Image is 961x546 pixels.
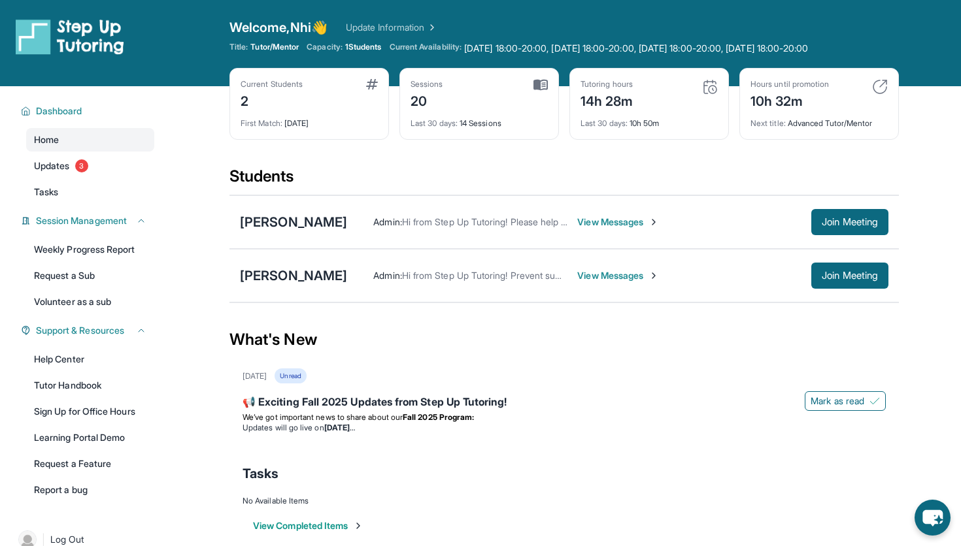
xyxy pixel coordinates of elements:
span: Last 30 days : [581,118,628,128]
strong: Fall 2025 Program: [403,412,474,422]
span: View Messages [577,216,659,229]
a: Request a Feature [26,452,154,475]
button: Support & Resources [31,324,146,337]
div: [DATE] [243,371,267,381]
span: 1 Students [345,42,382,52]
span: Current Availability: [390,42,462,55]
button: Session Management [31,214,146,227]
img: Chevron Right [424,21,437,34]
span: 3 [75,159,88,172]
div: 📢 Exciting Fall 2025 Updates from Step Up Tutoring! [243,394,886,412]
span: Last 30 days : [411,118,458,128]
img: Mark as read [869,396,880,406]
span: Tutor/Mentor [250,42,299,52]
img: card [533,79,548,91]
div: Current Students [241,79,303,89]
img: card [702,79,718,95]
span: Dashboard [36,104,82,118]
span: Join Meeting [822,272,878,280]
span: Support & Resources [36,324,124,337]
button: Join Meeting [811,263,888,289]
div: [PERSON_NAME] [240,213,347,231]
a: Report a bug [26,478,154,502]
div: 10h 50m [581,110,718,129]
div: 14h 28m [581,89,633,110]
a: Volunteer as a sub [26,290,154,313]
div: 10h 32m [750,89,829,110]
button: Dashboard [31,104,146,118]
div: Tutoring hours [581,79,633,89]
div: [DATE] [241,110,378,129]
span: Home [34,133,59,146]
div: Unread [275,368,306,383]
div: Sessions [411,79,443,89]
span: Admin : [373,216,401,227]
span: Title: [229,42,248,52]
a: Request a Sub [26,264,154,287]
span: [DATE] 18:00-20:00, [DATE] 18:00-20:00, [DATE] 18:00-20:00, [DATE] 18:00-20:00 [464,42,808,55]
a: Weekly Progress Report [26,238,154,261]
a: Home [26,128,154,152]
a: Tasks [26,180,154,204]
a: Learning Portal Demo [26,426,154,449]
span: Join Meeting [822,218,878,226]
span: Admin : [373,270,401,281]
span: Session Management [36,214,127,227]
div: 2 [241,89,303,110]
div: 14 Sessions [411,110,548,129]
button: Join Meeting [811,209,888,235]
span: First Match : [241,118,282,128]
span: We’ve got important news to share about our [243,412,403,422]
span: Tasks [243,464,278,483]
div: Students [229,166,899,195]
div: What's New [229,311,899,368]
div: [PERSON_NAME] [240,266,347,285]
img: Chevron-Right [649,217,659,227]
img: logo [16,18,124,55]
span: Capacity: [307,42,343,52]
a: Update Information [346,21,437,34]
div: Advanced Tutor/Mentor [750,110,888,129]
span: Welcome, Nhi 👋 [229,18,328,37]
img: card [366,79,378,89]
button: View Completed Items [253,519,363,532]
a: Tutor Handbook [26,374,154,397]
img: Chevron-Right [649,270,659,281]
span: Next title : [750,118,786,128]
img: card [872,79,888,95]
div: Hours until promotion [750,79,829,89]
a: Help Center [26,347,154,371]
button: Mark as read [805,391,886,411]
div: 20 [411,89,443,110]
a: Sign Up for Office Hours [26,400,154,423]
button: chat-button [915,500,951,536]
strong: [DATE] [324,423,355,432]
span: View Messages [577,269,659,282]
li: Updates will go live on [243,423,886,433]
span: Updates [34,159,70,172]
a: Updates3 [26,154,154,178]
span: Mark as read [811,394,864,408]
span: Tasks [34,185,58,199]
span: Log Out [50,533,84,546]
div: No Available Items [243,496,886,506]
